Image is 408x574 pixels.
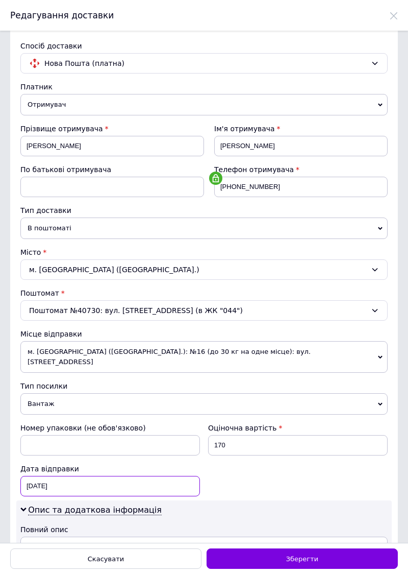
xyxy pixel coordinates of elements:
span: Телефон отримувача [214,165,294,174]
div: м. [GEOGRAPHIC_DATA] ([GEOGRAPHIC_DATA].) [20,259,388,280]
div: Дата відправки [20,464,200,474]
textarea: Папір міліметровий "Офорт" /МК6410Р/2/ в рулоні... [20,537,388,573]
div: Поштомат №40730: вул. [STREET_ADDRESS] (в ЖК "044") [20,300,388,321]
div: Номер упаковки (не обов'язково) [20,423,200,433]
span: Платник [20,83,53,91]
span: По батькові отримувача [20,165,111,174]
span: Прізвище отримувача [20,125,103,133]
span: Ім'я отримувача [214,125,275,133]
span: В поштоматі [20,218,388,239]
input: +380 [214,177,388,197]
span: Зберегти [286,555,318,563]
span: Нова Пошта (платна) [44,58,367,69]
span: Місце відправки [20,330,82,338]
div: Повний опис [20,524,388,535]
div: Спосіб доставки [20,41,388,51]
span: Редагування доставки [10,10,114,20]
span: Опис та додаткова інформація [28,505,162,515]
span: Тип доставки [20,206,71,214]
div: Оціночна вартість [208,423,388,433]
span: м. [GEOGRAPHIC_DATA] ([GEOGRAPHIC_DATA].): №16 (до 30 кг на одне місце): вул. [STREET_ADDRESS] [20,341,388,373]
span: Тип посилки [20,382,67,390]
div: Поштомат [20,288,388,298]
span: Скасувати [88,555,124,563]
div: Місто [20,247,388,257]
span: Вантаж [20,393,388,415]
span: Отримувач [20,94,388,115]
